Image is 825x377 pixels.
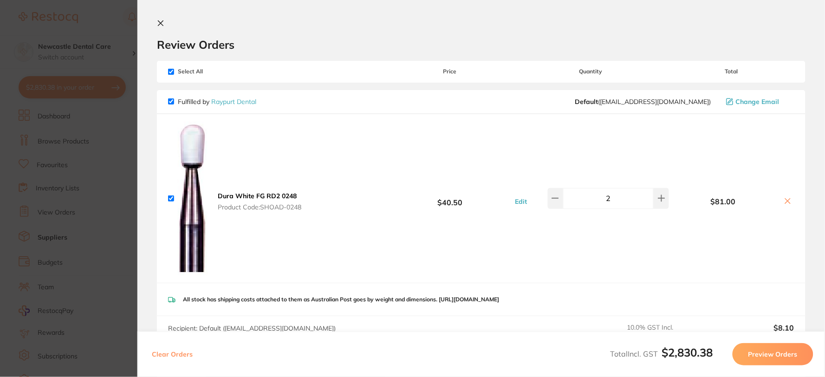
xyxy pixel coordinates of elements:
[575,98,711,105] span: orders@raypurtdental.com.au
[218,203,301,211] span: Product Code: SHOAD-0248
[178,122,208,275] img: cXl1c21hMQ
[611,349,713,358] span: Total Incl. GST
[178,98,256,105] p: Fulfilled by
[387,68,513,75] span: Price
[183,296,499,303] p: All stock has shipping costs attached to them as Australian Post goes by weight and dimensions. [...
[627,324,707,344] span: 10.0 % GST Incl.
[157,38,806,52] h2: Review Orders
[513,68,669,75] span: Quantity
[168,68,261,75] span: Select All
[669,197,778,206] b: $81.00
[736,98,780,105] span: Change Email
[168,324,336,332] span: Recipient: Default ( [EMAIL_ADDRESS][DOMAIN_NAME] )
[387,190,513,207] b: $40.50
[149,343,195,365] button: Clear Orders
[669,68,794,75] span: Total
[715,324,794,344] output: $8.10
[215,192,304,211] button: Dura White FG RD2 0248 Product Code:SHOAD-0248
[513,197,530,206] button: Edit
[211,97,256,106] a: Raypurt Dental
[575,97,598,106] b: Default
[662,345,713,359] b: $2,830.38
[218,192,297,200] b: Dura White FG RD2 0248
[723,97,794,106] button: Change Email
[733,343,813,365] button: Preview Orders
